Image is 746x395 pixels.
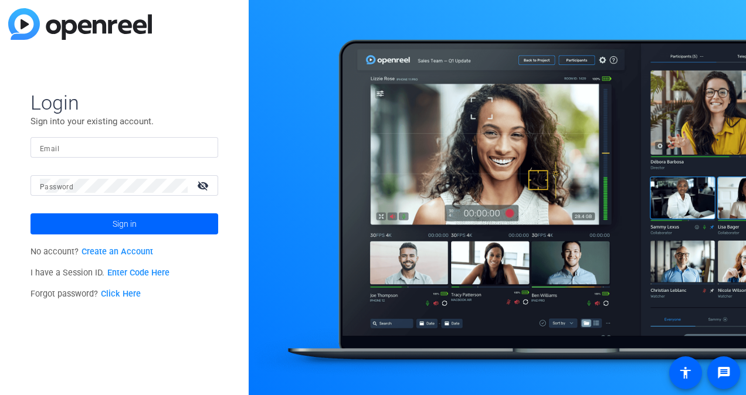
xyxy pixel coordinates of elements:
[40,183,73,191] mat-label: Password
[40,141,209,155] input: Enter Email Address
[30,247,153,257] span: No account?
[30,90,218,115] span: Login
[101,289,141,299] a: Click Here
[30,213,218,234] button: Sign in
[8,8,152,40] img: blue-gradient.svg
[113,209,137,239] span: Sign in
[717,366,731,380] mat-icon: message
[679,366,693,380] mat-icon: accessibility
[107,268,169,278] a: Enter Code Here
[30,289,141,299] span: Forgot password?
[30,268,169,278] span: I have a Session ID.
[40,145,59,153] mat-label: Email
[190,177,218,194] mat-icon: visibility_off
[82,247,153,257] a: Create an Account
[30,115,218,128] p: Sign into your existing account.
